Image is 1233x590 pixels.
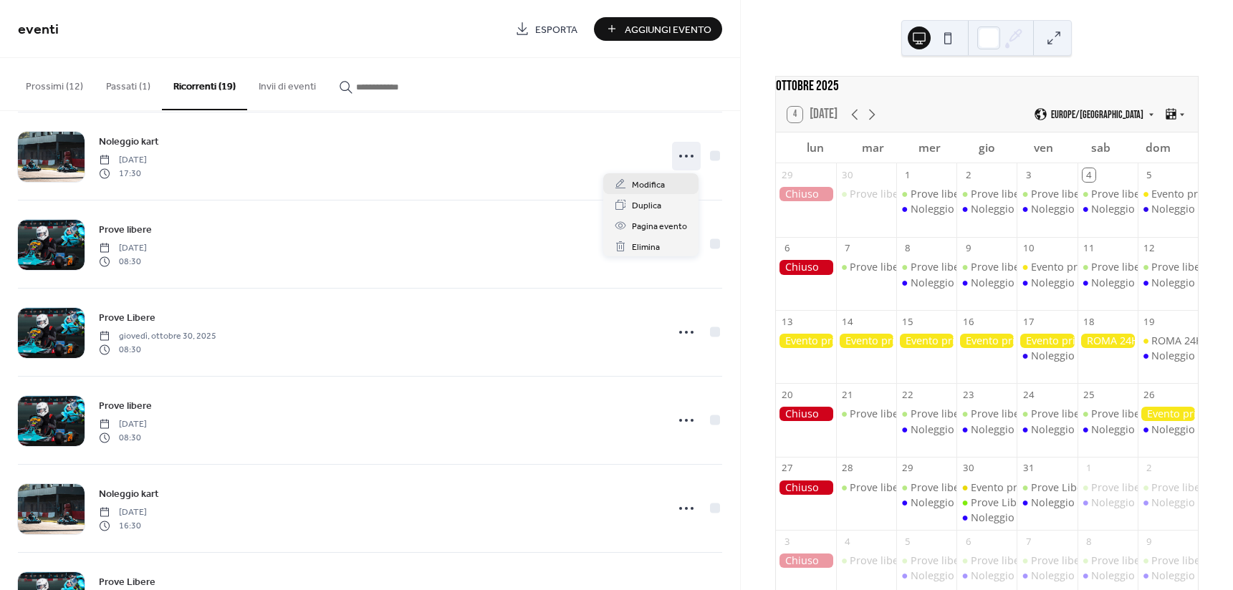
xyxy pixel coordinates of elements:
[896,569,956,583] div: Noleggio kart
[1151,187,1222,201] div: Evento privato
[99,167,147,180] span: 17:30
[1022,462,1035,475] div: 31
[896,202,956,216] div: Noleggio kart
[787,132,845,163] div: lun
[971,276,1037,290] div: Noleggio kart
[1022,315,1035,328] div: 17
[901,168,914,181] div: 1
[850,260,908,274] div: Prove libere
[956,569,1017,583] div: Noleggio kart
[99,418,147,431] span: [DATE]
[1017,495,1077,510] div: Noleggio kart
[1017,422,1077,437] div: Noleggio kart
[99,309,155,326] a: Prove Libere
[1151,569,1217,583] div: Noleggio kart
[781,389,794,402] div: 20
[1151,202,1217,216] div: Noleggio kart
[836,553,896,568] div: Prove libere
[1143,462,1156,475] div: 2
[956,480,1017,495] div: Evento privato
[971,422,1037,437] div: Noleggio kart
[95,58,162,109] button: Passati (1)
[632,178,665,193] span: Modifica
[18,16,59,44] span: eventi
[961,462,974,475] div: 30
[911,276,977,290] div: Noleggio kart
[99,431,147,444] span: 08:30
[1078,334,1138,348] div: ROMA 24H WEK 2025
[1151,422,1217,437] div: Noleggio kart
[1143,389,1156,402] div: 26
[99,397,152,414] a: Prove libere
[971,553,1030,568] div: Prove libere
[1083,389,1095,402] div: 25
[1083,315,1095,328] div: 18
[911,480,969,495] div: Prove libere
[1015,132,1073,163] div: ven
[961,535,974,548] div: 6
[776,480,836,495] div: Chiuso
[1091,422,1157,437] div: Noleggio kart
[1017,202,1077,216] div: Noleggio kart
[1078,553,1138,568] div: Prove libere
[1129,132,1186,163] div: dom
[776,334,836,348] div: Evento privato
[850,553,908,568] div: Prove libere
[1017,407,1077,421] div: Prove libere
[99,311,155,326] span: Prove Libere
[850,480,908,495] div: Prove libere
[896,407,956,421] div: Prove libere
[911,202,977,216] div: Noleggio kart
[1031,480,1093,495] div: Prove Libere
[1151,276,1217,290] div: Noleggio kart
[776,77,1198,97] div: ottobre 2025
[836,480,896,495] div: Prove libere
[535,22,577,37] span: Esporta
[956,202,1017,216] div: Noleggio kart
[836,260,896,274] div: Prove libere
[99,330,216,343] span: giovedì, ottobre 30, 2025
[896,260,956,274] div: Prove libere
[844,132,901,163] div: mar
[1138,187,1198,201] div: Evento privato
[99,575,155,590] span: Prove Libere
[781,315,794,328] div: 13
[841,168,854,181] div: 30
[1017,553,1077,568] div: Prove libere
[99,519,147,532] span: 16:30
[971,569,1037,583] div: Noleggio kart
[781,462,794,475] div: 27
[1143,535,1156,548] div: 9
[632,240,660,255] span: Elimina
[961,389,974,402] div: 23
[971,495,1032,510] div: Prove Libere
[99,487,159,502] span: Noleggio kart
[841,535,854,548] div: 4
[961,315,974,328] div: 16
[594,17,722,41] a: Aggiungi Evento
[1138,480,1198,495] div: Prove libere
[956,276,1017,290] div: Noleggio kart
[1078,187,1138,201] div: Prove libere
[971,187,1030,201] div: Prove libere
[850,407,908,421] div: Prove libere
[1031,349,1097,363] div: Noleggio kart
[99,133,159,150] a: Noleggio kart
[896,480,956,495] div: Prove libere
[836,187,896,201] div: Prove libere
[776,187,836,201] div: Chiuso
[911,569,977,583] div: Noleggio kart
[1022,535,1035,548] div: 7
[901,315,914,328] div: 15
[1083,168,1095,181] div: 4
[841,242,854,255] div: 7
[1151,349,1217,363] div: Noleggio kart
[1078,569,1138,583] div: Noleggio kart
[1151,260,1210,274] div: Prove libere
[1078,276,1138,290] div: Noleggio kart
[1078,495,1138,510] div: Noleggio kart
[956,260,1017,274] div: Prove libere
[1138,260,1198,274] div: Prove libere
[776,260,836,274] div: Chiuso
[956,334,1017,348] div: Evento privato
